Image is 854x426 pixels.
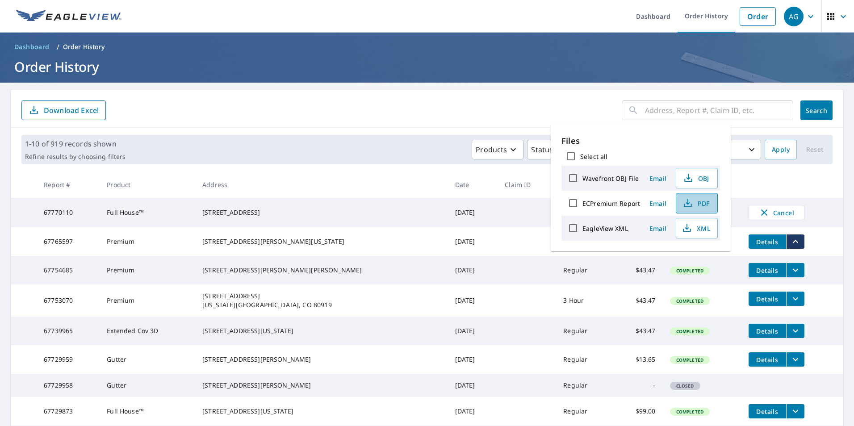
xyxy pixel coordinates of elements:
button: detailsBtn-67729959 [749,352,786,367]
td: Premium [100,227,195,256]
label: Select all [580,152,607,161]
span: Details [754,295,781,303]
p: Files [561,135,720,147]
td: Regular [556,256,613,284]
p: Status [531,144,553,155]
td: 67765597 [37,227,100,256]
td: [DATE] [448,345,498,374]
td: [DATE] [448,227,498,256]
td: $13.65 [613,345,663,374]
button: PDF [676,193,718,213]
td: 67770110 [37,198,100,227]
th: Report # [37,171,100,198]
button: XML [676,218,718,238]
td: [DATE] [448,284,498,317]
th: Date [448,171,498,198]
td: Premium [100,284,195,317]
td: 67729873 [37,397,100,426]
span: Search [808,106,825,115]
td: Full House™ [100,397,195,426]
span: Completed [671,267,709,274]
span: Completed [671,357,709,363]
span: Details [754,238,781,246]
span: Email [647,174,669,183]
span: Email [647,224,669,233]
td: Premium [100,256,195,284]
td: Gutter [100,374,195,397]
th: Product [100,171,195,198]
button: filesDropdownBtn-67729873 [786,404,804,418]
div: [STREET_ADDRESS][PERSON_NAME][PERSON_NAME] [202,266,440,275]
label: ECPremium Report [582,199,640,208]
td: [DATE] [448,374,498,397]
td: [DATE] [448,198,498,227]
button: filesDropdownBtn-67765597 [786,234,804,249]
span: XML [682,223,710,234]
p: Products [476,144,507,155]
span: Completed [671,328,709,334]
span: Completed [671,409,709,415]
div: [STREET_ADDRESS] [US_STATE][GEOGRAPHIC_DATA], CO 80919 [202,292,440,309]
img: EV Logo [16,10,121,23]
span: Apply [772,144,790,155]
button: detailsBtn-67739965 [749,324,786,338]
td: Gutter [100,345,195,374]
input: Address, Report #, Claim ID, etc. [645,98,793,123]
td: $43.47 [613,284,663,317]
a: Order [740,7,776,26]
h1: Order History [11,58,843,76]
th: Claim ID [498,171,556,198]
button: Apply [765,140,797,159]
label: EagleView XML [582,224,628,233]
button: Search [800,100,833,120]
td: 67754685 [37,256,100,284]
td: Regular [556,374,613,397]
td: Full House™ [100,198,195,227]
button: Email [644,171,672,185]
div: AG [784,7,804,26]
td: 3 Hour [556,284,613,317]
button: filesDropdownBtn-67753070 [786,292,804,306]
td: 67753070 [37,284,100,317]
td: Regular [556,345,613,374]
td: - [613,374,663,397]
p: Download Excel [44,105,99,115]
span: Closed [671,383,699,389]
td: 67729959 [37,345,100,374]
a: Dashboard [11,40,53,54]
div: [STREET_ADDRESS][PERSON_NAME] [202,381,440,390]
th: Address [195,171,448,198]
div: [STREET_ADDRESS][PERSON_NAME][US_STATE] [202,237,440,246]
span: Completed [671,298,709,304]
span: PDF [682,198,710,209]
div: [STREET_ADDRESS] [202,208,440,217]
td: $43.47 [613,317,663,345]
button: filesDropdownBtn-67739965 [786,324,804,338]
div: [STREET_ADDRESS][US_STATE] [202,407,440,416]
label: Wavefront OBJ File [582,174,639,183]
td: $43.47 [613,256,663,284]
span: Details [754,327,781,335]
button: Products [472,140,523,159]
td: $99.00 [613,397,663,426]
button: Cancel [749,205,804,220]
button: filesDropdownBtn-67729959 [786,352,804,367]
td: Extended Cov 3D [100,317,195,345]
td: Regular [556,397,613,426]
p: Refine results by choosing filters [25,153,126,161]
button: OBJ [676,168,718,188]
button: detailsBtn-67753070 [749,292,786,306]
span: Details [754,266,781,275]
span: Dashboard [14,42,50,51]
span: Cancel [758,207,795,218]
div: [STREET_ADDRESS][US_STATE] [202,326,440,335]
li: / [57,42,59,52]
td: [DATE] [448,317,498,345]
td: [DATE] [448,256,498,284]
button: detailsBtn-67754685 [749,263,786,277]
button: detailsBtn-67765597 [749,234,786,249]
button: filesDropdownBtn-67754685 [786,263,804,277]
button: Download Excel [21,100,106,120]
span: Details [754,407,781,416]
td: Regular [556,317,613,345]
